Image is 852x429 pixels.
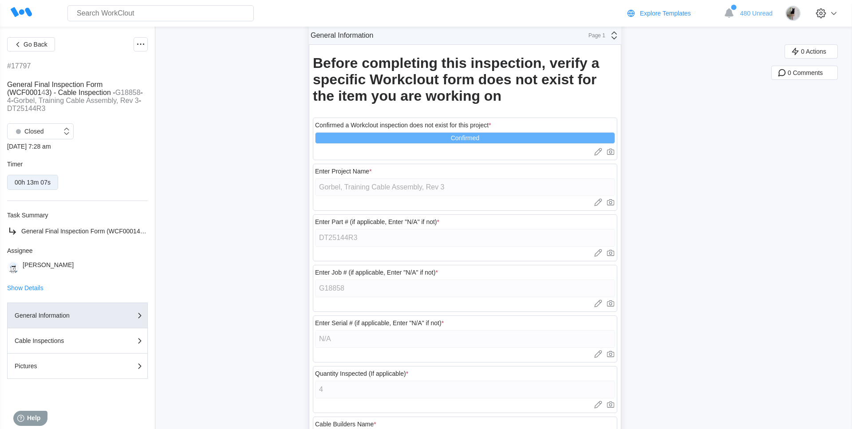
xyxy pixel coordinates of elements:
span: 0 Comments [788,70,823,76]
div: Confirmed [451,134,480,142]
input: Type here... [315,381,615,398]
input: Type here... [315,279,615,297]
div: [PERSON_NAME] [23,261,74,273]
div: Explore Templates [640,10,691,17]
mark: Gorbel, Training Cable Assembly, Rev 3 [13,97,139,104]
span: 3) - Cable Inspection - [45,89,115,96]
div: Quantity Inspected (If applicable) [315,370,408,377]
span: Go Back [24,41,47,47]
a: Explore Templates [626,8,719,19]
input: Type here... [315,178,615,196]
button: Cable Inspections [7,328,148,354]
div: Timer [7,161,148,168]
span: 0 Actions [801,48,826,55]
div: Enter Part # (if applicable, Enter "N/A" if not) [315,218,439,225]
img: clout-01.png [7,261,19,273]
input: Type here... [315,330,615,348]
span: 480 Unread [740,10,773,17]
div: General Information [311,31,373,39]
div: Pictures [15,363,103,369]
input: Search WorkClout [67,5,254,21]
mark: DT25144R3 [7,105,45,112]
div: Enter Project Name [315,168,372,175]
div: Assignee [7,247,148,254]
div: #17797 [7,62,31,70]
div: Cable Builders Name [315,421,376,428]
h1: Before completing this inspection, verify a specific Workclout form does not exist for the item y... [313,55,617,104]
input: Type here... [315,229,615,247]
mark: 4 [7,97,11,104]
button: Show Details [7,285,43,291]
span: General Final Inspection Form (WCF0001 [7,81,103,96]
span: General Final Inspection Form (WCF000143) - Cable Inspection - @ Enter Job # (if applicable, Ente... [21,228,440,235]
a: General Final Inspection Form (WCF000143) - Cable Inspection - @ Enter Job # (if applicable, Ente... [7,226,148,236]
div: General Information [15,312,103,319]
div: [DATE] 7:28 am [7,143,148,150]
button: Go Back [7,37,55,51]
div: Cable Inspections [15,338,103,344]
img: stormageddon_tree.jpg [785,6,801,21]
button: General Information [7,303,148,328]
button: 0 Actions [785,44,838,59]
div: Enter Serial # (if applicable, Enter "N/A" if not) [315,319,444,327]
button: Pictures [7,354,148,379]
div: 00h 13m 07s [15,179,51,186]
button: 0 Comments [771,66,838,80]
div: Task Summary [7,212,148,219]
div: Page 1 [583,32,605,39]
div: Confirmed a Workclout inspection does not exist for this project [315,122,491,129]
mark: 4 [41,89,45,96]
span: - [11,97,13,104]
div: Enter Job # (if applicable, Enter "N/A" if not) [315,269,438,276]
span: - [139,97,141,104]
div: Closed [12,125,44,138]
mark: G18858 [115,89,141,96]
span: - [141,89,143,96]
